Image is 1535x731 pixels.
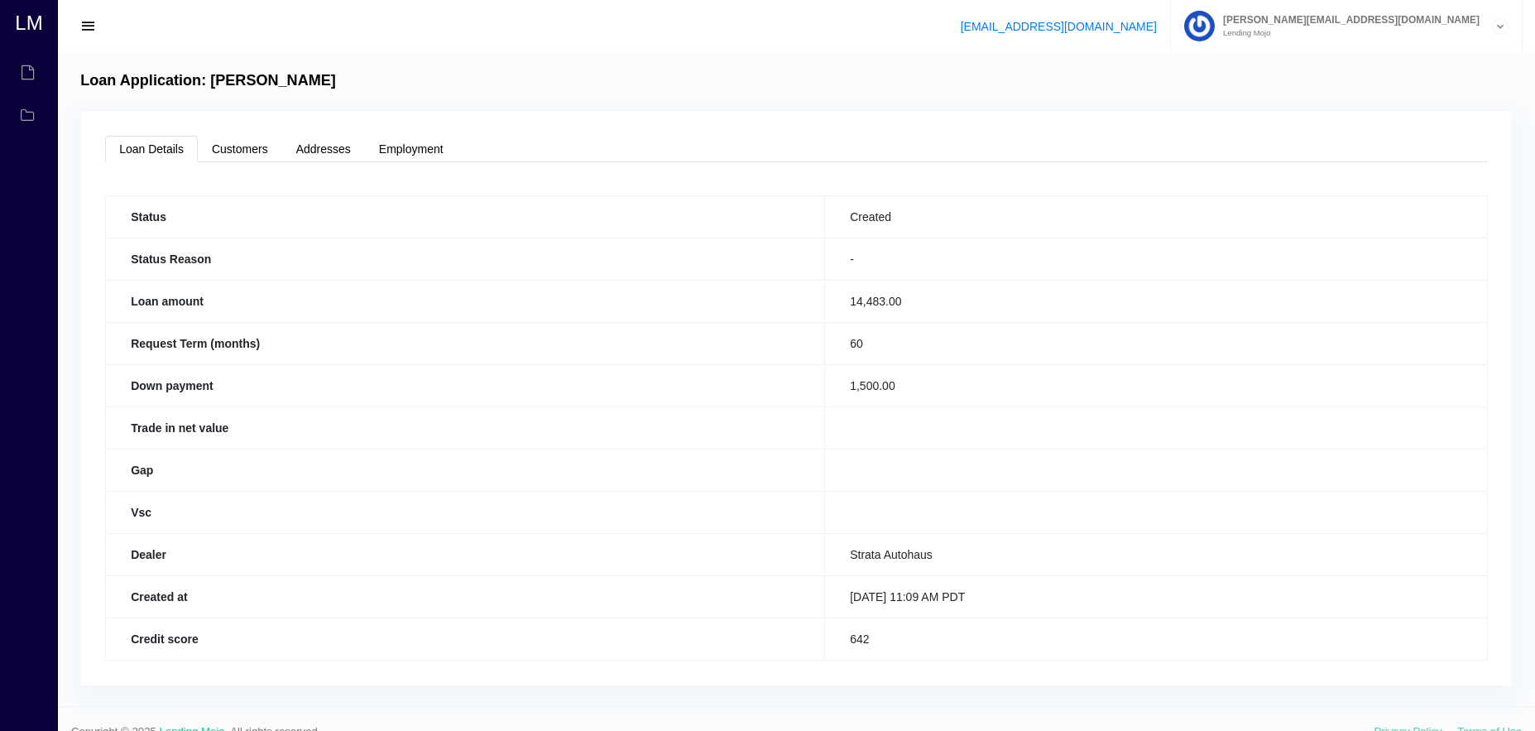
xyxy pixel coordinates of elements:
[106,195,825,238] th: Status
[365,136,458,162] a: Employment
[825,618,1488,660] td: 642
[1184,11,1215,41] img: Profile image
[282,136,365,162] a: Addresses
[105,136,198,162] a: Loan Details
[198,136,282,162] a: Customers
[961,20,1157,33] a: [EMAIL_ADDRESS][DOMAIN_NAME]
[825,280,1488,322] td: 14,483.00
[825,575,1488,618] td: [DATE] 11:09 AM PDT
[106,618,825,660] th: Credit score
[106,533,825,575] th: Dealer
[106,575,825,618] th: Created at
[106,238,825,280] th: Status Reason
[106,491,825,533] th: Vsc
[825,364,1488,406] td: 1,500.00
[1215,15,1480,25] span: [PERSON_NAME][EMAIL_ADDRESS][DOMAIN_NAME]
[106,280,825,322] th: Loan amount
[106,449,825,491] th: Gap
[825,195,1488,238] td: Created
[80,72,336,90] h4: Loan Application: [PERSON_NAME]
[1215,29,1480,37] small: Lending Mojo
[106,364,825,406] th: Down payment
[106,322,825,364] th: Request Term (months)
[106,406,825,449] th: Trade in net value
[825,238,1488,280] td: -
[825,533,1488,575] td: Strata Autohaus
[825,322,1488,364] td: 60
